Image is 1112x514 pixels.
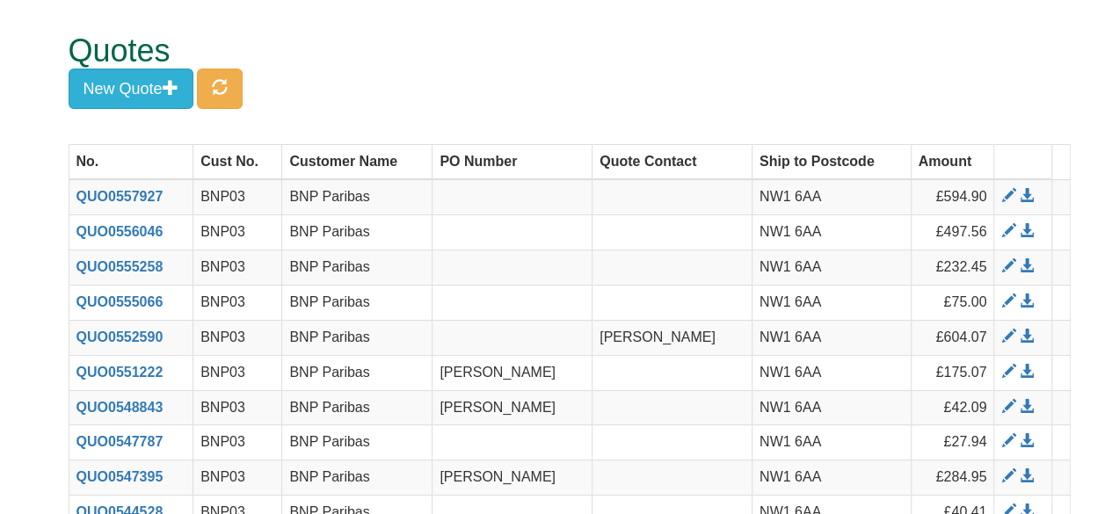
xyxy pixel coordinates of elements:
[69,144,193,179] th: No.
[282,285,432,320] td: BNP Paribas
[193,285,282,320] td: BNP03
[69,33,1005,69] h1: Quotes
[193,460,282,496] td: BNP03
[911,144,994,179] th: Amount
[76,189,164,204] a: QUO0557927
[911,179,994,214] td: £594.90
[592,320,752,355] td: [PERSON_NAME]
[752,250,911,286] td: NW1 6AA
[193,250,282,286] td: BNP03
[76,434,164,449] a: QUO0547787
[432,460,592,496] td: [PERSON_NAME]
[76,400,164,415] a: QUO0548843
[752,179,911,214] td: NW1 6AA
[752,390,911,425] td: NW1 6AA
[282,320,432,355] td: BNP Paribas
[76,365,164,380] a: QUO0551222
[76,294,164,309] a: QUO0555066
[76,224,164,239] a: QUO0556046
[282,355,432,390] td: BNP Paribas
[432,390,592,425] td: [PERSON_NAME]
[911,355,994,390] td: £175.07
[752,215,911,250] td: NW1 6AA
[282,425,432,460] td: BNP Paribas
[76,259,164,274] a: QUO0555258
[752,320,911,355] td: NW1 6AA
[752,144,911,179] th: Ship to Postcode
[282,215,432,250] td: BNP Paribas
[193,425,282,460] td: BNP03
[432,355,592,390] td: [PERSON_NAME]
[911,250,994,286] td: £232.45
[752,425,911,460] td: NW1 6AA
[193,144,282,179] th: Cust No.
[193,215,282,250] td: BNP03
[911,320,994,355] td: £604.07
[911,425,994,460] td: £27.94
[193,390,282,425] td: BNP03
[282,460,432,496] td: BNP Paribas
[76,329,164,344] a: QUO0552590
[76,469,164,484] a: QUO0547395
[193,179,282,214] td: BNP03
[911,285,994,320] td: £75.00
[282,144,432,179] th: Customer Name
[592,144,752,179] th: Quote Contact
[432,144,592,179] th: PO Number
[282,179,432,214] td: BNP Paribas
[752,355,911,390] td: NW1 6AA
[911,390,994,425] td: £42.09
[911,460,994,496] td: £284.95
[69,69,193,109] button: New Quote
[282,390,432,425] td: BNP Paribas
[752,460,911,496] td: NW1 6AA
[193,320,282,355] td: BNP03
[752,285,911,320] td: NW1 6AA
[911,215,994,250] td: £497.56
[282,250,432,286] td: BNP Paribas
[193,355,282,390] td: BNP03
